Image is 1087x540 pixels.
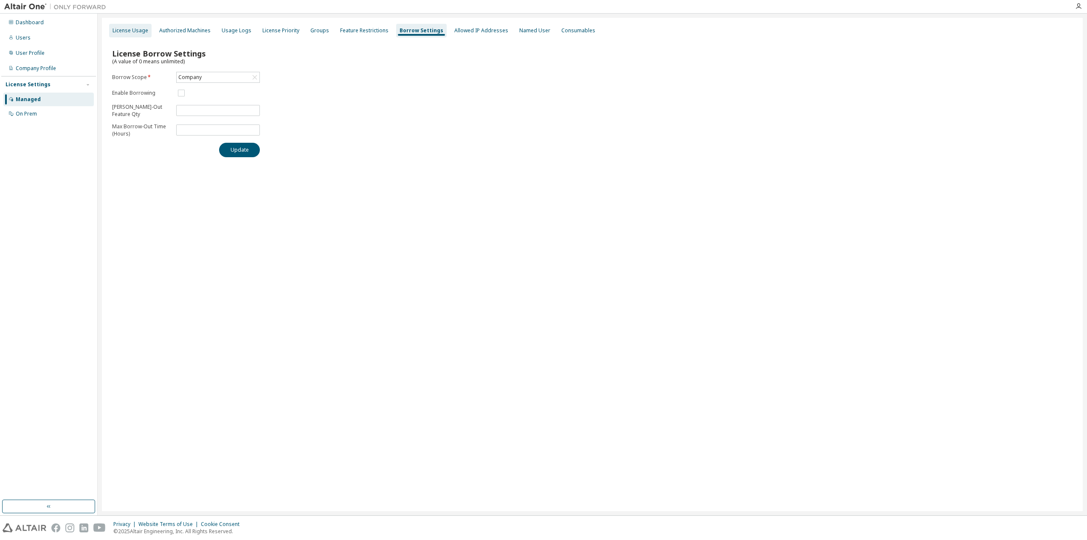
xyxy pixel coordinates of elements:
div: Privacy [113,521,138,528]
div: Cookie Consent [201,521,245,528]
p: Max Borrow-Out Time (Hours) [112,123,171,137]
div: Groups [310,27,329,34]
button: Update [219,143,260,157]
label: Borrow Scope [112,74,171,81]
div: Usage Logs [222,27,251,34]
span: (A value of 0 means unlimited) [112,58,185,65]
div: Consumables [561,27,595,34]
div: Users [16,34,31,41]
div: Feature Restrictions [340,27,389,34]
div: Managed [16,96,41,103]
img: facebook.svg [51,523,60,532]
div: On Prem [16,110,37,117]
img: Altair One [4,3,110,11]
div: Dashboard [16,19,44,26]
label: Enable Borrowing [112,90,171,96]
img: altair_logo.svg [3,523,46,532]
div: License Priority [262,27,299,34]
div: User Profile [16,50,45,57]
div: Company [177,72,259,82]
img: instagram.svg [65,523,74,532]
div: Allowed IP Addresses [454,27,508,34]
img: youtube.svg [93,523,106,532]
div: Borrow Settings [400,27,443,34]
div: Named User [519,27,550,34]
p: [PERSON_NAME]-Out Feature Qty [112,103,171,118]
div: Website Terms of Use [138,521,201,528]
div: Company Profile [16,65,56,72]
div: License Settings [6,81,51,88]
div: Authorized Machines [159,27,211,34]
span: License Borrow Settings [112,48,206,59]
img: linkedin.svg [79,523,88,532]
div: License Usage [113,27,148,34]
div: Company [177,73,203,82]
p: © 2025 Altair Engineering, Inc. All Rights Reserved. [113,528,245,535]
